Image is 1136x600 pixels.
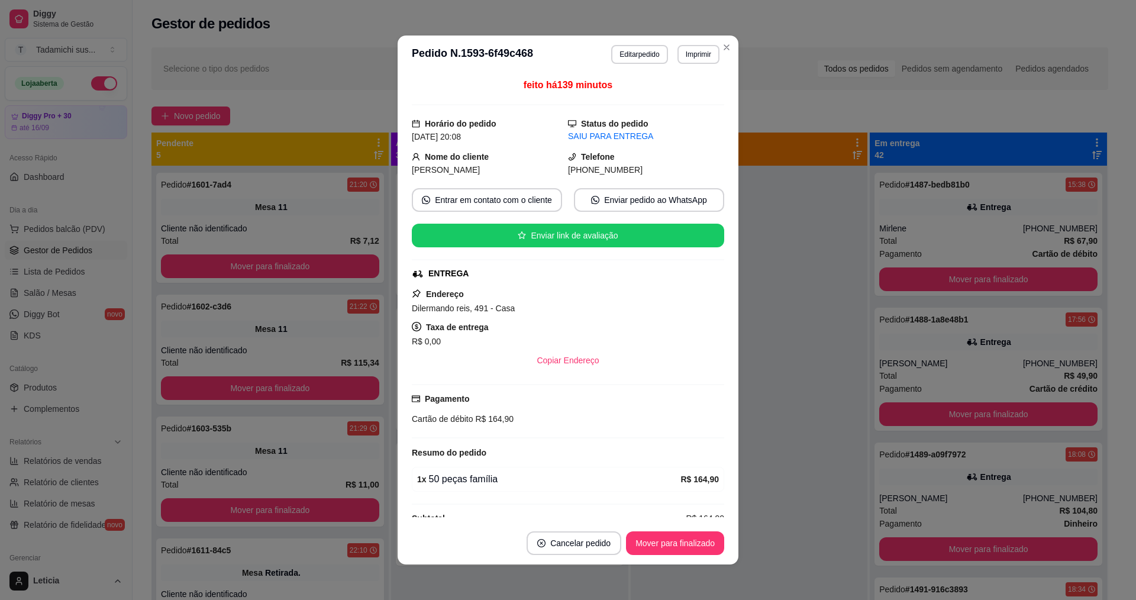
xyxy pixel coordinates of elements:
[680,475,719,484] strong: R$ 164,90
[581,152,615,162] strong: Telefone
[425,119,496,128] strong: Horário do pedido
[425,394,469,404] strong: Pagamento
[524,80,612,90] span: feito há 139 minutos
[412,188,562,212] button: whats-appEntrar em contato com o cliente
[527,349,608,372] button: Copiar Endereço
[417,472,680,486] div: 50 peças família
[473,414,514,424] span: R$ 164,90
[412,414,473,424] span: Cartão de débito
[412,514,445,523] strong: Subtotal
[568,165,643,175] span: [PHONE_NUMBER]
[412,395,420,403] span: credit-card
[626,531,724,555] button: Mover para finalizado
[518,231,526,240] span: star
[412,165,480,175] span: [PERSON_NAME]
[686,512,724,525] span: R$ 164,90
[581,119,648,128] strong: Status do pedido
[412,304,515,313] span: Dilermando reis, 491 - Casa
[537,539,546,547] span: close-circle
[412,289,421,298] span: pushpin
[426,322,489,332] strong: Taxa de entrega
[428,267,469,280] div: ENTREGA
[422,196,430,204] span: whats-app
[425,152,489,162] strong: Nome do cliente
[611,45,667,64] button: Editarpedido
[412,153,420,161] span: user
[412,322,421,331] span: dollar
[412,337,441,346] span: R$ 0,00
[527,531,621,555] button: close-circleCancelar pedido
[412,132,461,141] span: [DATE] 20:08
[568,153,576,161] span: phone
[717,38,736,57] button: Close
[412,448,486,457] strong: Resumo do pedido
[412,224,724,247] button: starEnviar link de avaliação
[568,120,576,128] span: desktop
[426,289,464,299] strong: Endereço
[574,188,724,212] button: whats-appEnviar pedido ao WhatsApp
[412,120,420,128] span: calendar
[417,475,427,484] strong: 1 x
[677,45,719,64] button: Imprimir
[412,45,533,64] h3: Pedido N. 1593-6f49c468
[591,196,599,204] span: whats-app
[568,130,724,143] div: SAIU PARA ENTREGA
